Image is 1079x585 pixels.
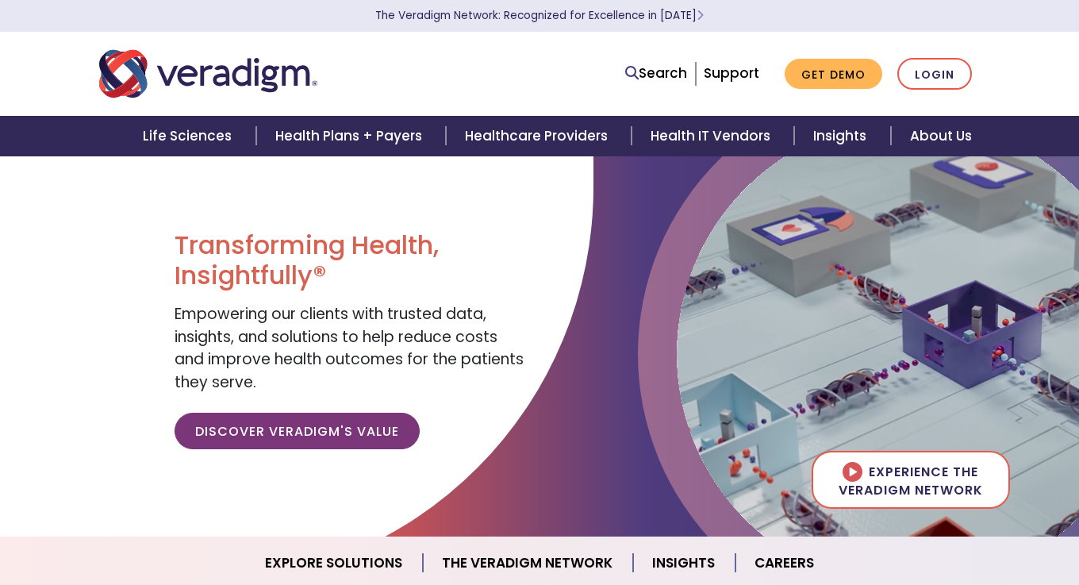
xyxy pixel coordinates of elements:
[735,543,833,583] a: Careers
[632,116,794,156] a: Health IT Vendors
[785,59,882,90] a: Get Demo
[446,116,632,156] a: Healthcare Providers
[625,63,687,84] a: Search
[794,116,890,156] a: Insights
[175,230,528,291] h1: Transforming Health, Insightfully®
[124,116,255,156] a: Life Sciences
[891,116,991,156] a: About Us
[633,543,735,583] a: Insights
[175,413,420,449] a: Discover Veradigm's Value
[375,8,704,23] a: The Veradigm Network: Recognized for Excellence in [DATE]Learn More
[246,543,423,583] a: Explore Solutions
[697,8,704,23] span: Learn More
[99,48,317,100] img: Veradigm logo
[423,543,633,583] a: The Veradigm Network
[175,303,524,393] span: Empowering our clients with trusted data, insights, and solutions to help reduce costs and improv...
[704,64,759,83] a: Support
[256,116,446,156] a: Health Plans + Payers
[897,58,972,90] a: Login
